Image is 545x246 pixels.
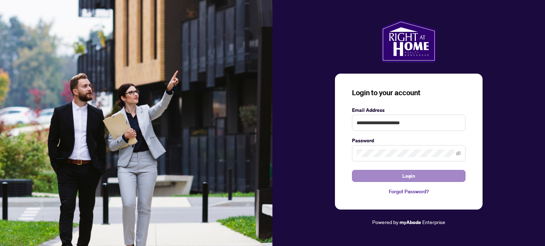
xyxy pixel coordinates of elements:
img: ma-logo [381,20,436,62]
span: eye-invisible [456,151,461,156]
label: Email Address [352,106,466,114]
h3: Login to your account [352,88,466,98]
button: Login [352,170,466,182]
label: Password [352,137,466,144]
span: Enterprise [422,219,445,225]
a: myAbode [400,218,421,226]
a: Forgot Password? [352,188,466,195]
span: Login [402,170,415,182]
span: Powered by [372,219,398,225]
